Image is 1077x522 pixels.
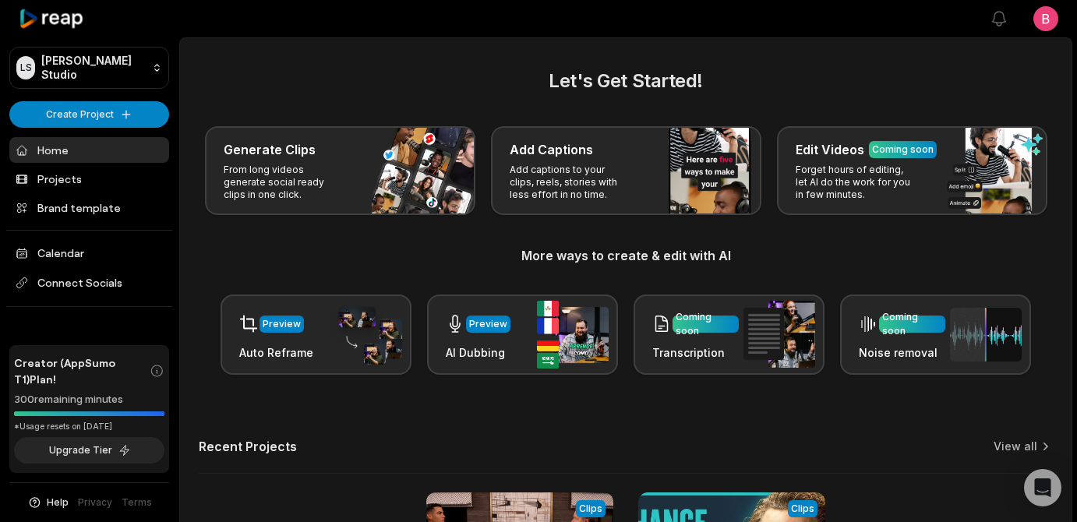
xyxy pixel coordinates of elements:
h3: Generate Clips [224,140,316,159]
span: Help [47,496,69,510]
div: Open Intercom Messenger [1024,469,1061,506]
h2: Let's Get Started! [199,67,1053,95]
a: Brand template [9,195,169,220]
p: From long videos generate social ready clips in one click. [224,164,344,201]
span: Connect Socials [9,269,169,297]
div: LS [16,56,35,79]
img: noise_removal.png [950,308,1022,362]
a: Home [9,137,169,163]
h3: Noise removal [859,344,945,361]
img: ai_dubbing.png [537,301,609,369]
img: transcription.png [743,301,815,368]
h3: Add Captions [510,140,593,159]
div: 300 remaining minutes [14,392,164,407]
p: Forget hours of editing, let AI do the work for you in few minutes. [796,164,916,201]
div: *Usage resets on [DATE] [14,421,164,432]
h3: Transcription [652,344,739,361]
button: Upgrade Tier [14,437,164,464]
h3: Edit Videos [796,140,864,159]
button: Create Project [9,101,169,128]
h2: Recent Projects [199,439,297,454]
a: Terms [122,496,152,510]
span: Creator (AppSumo T1) Plan! [14,354,150,387]
h3: Auto Reframe [239,344,313,361]
p: [PERSON_NAME] Studio [41,54,146,82]
a: Projects [9,166,169,192]
h3: More ways to create & edit with AI [199,246,1053,265]
a: Calendar [9,240,169,266]
div: Coming soon [872,143,934,157]
h3: AI Dubbing [446,344,510,361]
a: Privacy [78,496,112,510]
div: Coming soon [676,310,736,338]
img: auto_reframe.png [330,305,402,365]
button: Help [27,496,69,510]
div: Preview [263,317,301,331]
div: Preview [469,317,507,331]
a: View all [994,439,1037,454]
p: Add captions to your clips, reels, stories with less effort in no time. [510,164,630,201]
div: Coming soon [882,310,942,338]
